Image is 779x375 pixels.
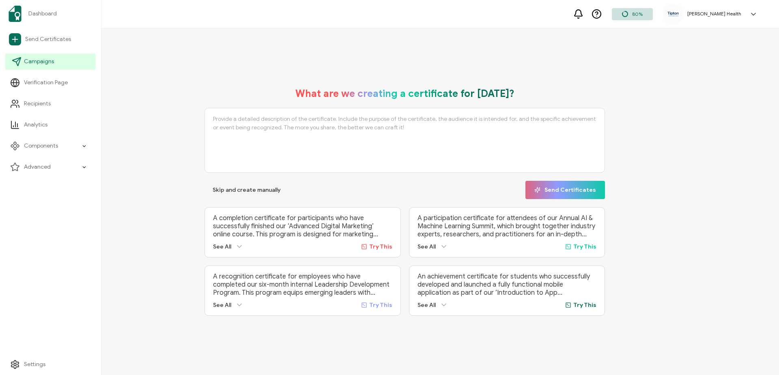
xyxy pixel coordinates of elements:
span: Recipients [24,100,51,108]
a: Recipients [5,96,96,112]
span: Send Certificates [25,35,71,43]
a: Dashboard [5,2,96,25]
span: Campaigns [24,58,54,66]
iframe: Chat Widget [738,336,779,375]
span: 80% [632,11,643,17]
span: See All [213,243,231,250]
span: Skip and create manually [213,187,281,193]
span: Settings [24,360,45,369]
span: Send Certificates [534,187,596,193]
p: An achievement certificate for students who successfully developed and launched a fully functiona... [417,272,597,297]
img: d53189b9-353e-42ff-9f98-8e420995f065.jpg [667,11,679,17]
img: sertifier-logomark-colored.svg [9,6,22,22]
a: Verification Page [5,75,96,91]
span: Dashboard [28,10,57,18]
span: See All [417,243,436,250]
span: See All [213,302,231,309]
p: A completion certificate for participants who have successfully finished our ‘Advanced Digital Ma... [213,214,392,238]
span: Try This [573,243,596,250]
a: Send Certificates [5,30,96,49]
p: A participation certificate for attendees of our Annual AI & Machine Learning Summit, which broug... [417,214,597,238]
button: Skip and create manually [204,181,289,199]
span: Try This [369,243,392,250]
span: Verification Page [24,79,68,87]
h5: [PERSON_NAME] Health [687,11,741,17]
h1: What are we creating a certificate for [DATE]? [295,88,514,100]
button: Send Certificates [525,181,605,199]
p: A recognition certificate for employees who have completed our six-month internal Leadership Deve... [213,272,392,297]
span: See All [417,302,436,309]
span: Advanced [24,163,51,171]
span: Try This [573,302,596,309]
a: Campaigns [5,54,96,70]
span: Analytics [24,121,47,129]
span: Try This [369,302,392,309]
a: Settings [5,356,96,373]
a: Analytics [5,117,96,133]
span: Components [24,142,58,150]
